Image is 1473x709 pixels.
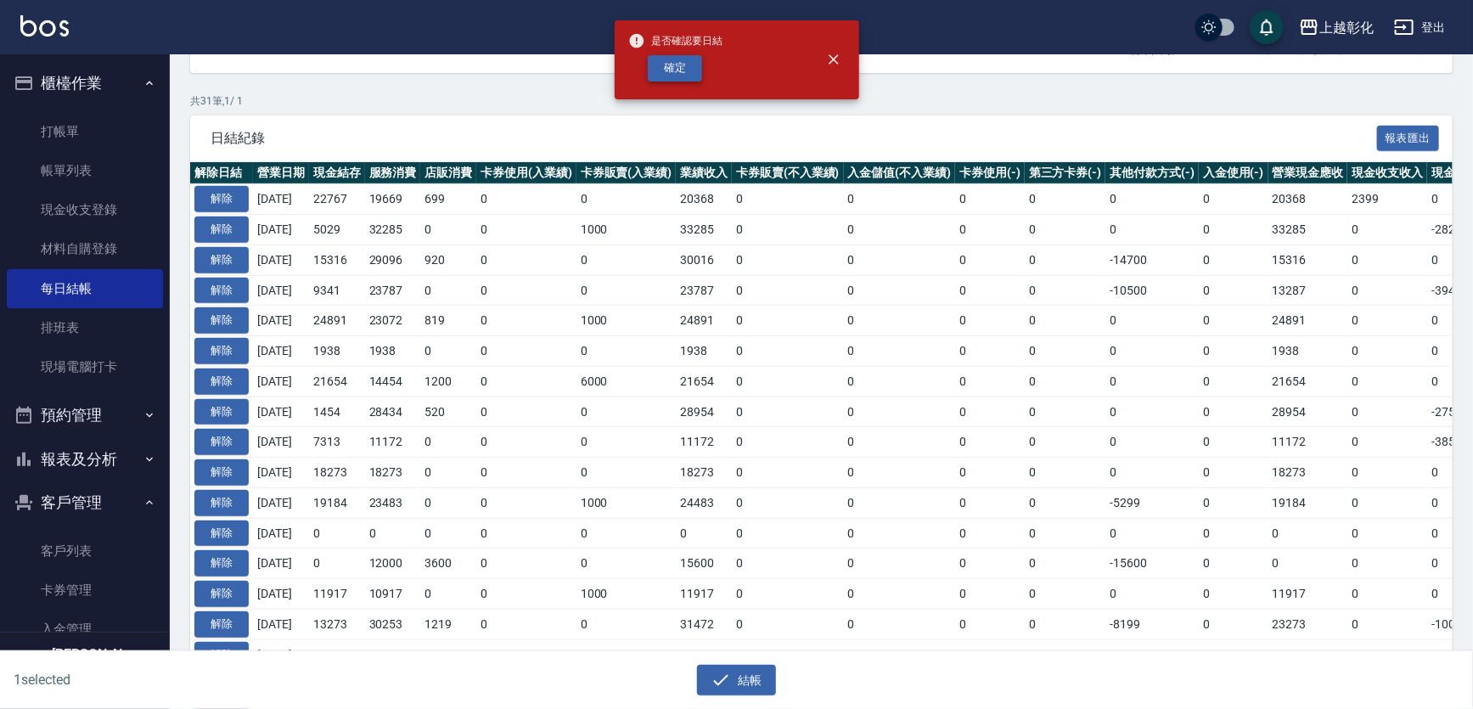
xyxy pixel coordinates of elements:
td: 13273 [309,609,365,639]
td: 0 [576,275,677,306]
td: 0 [955,427,1025,458]
td: 33285 [676,215,732,245]
td: 32789 [309,639,365,670]
button: 櫃檯作業 [7,61,163,105]
td: 30016 [676,245,732,275]
td: 0 [1199,579,1268,610]
td: 11917 [1268,579,1348,610]
a: 入金管理 [7,610,163,649]
td: 0 [1199,184,1268,215]
td: 24891 [309,306,365,336]
td: 1000 [576,579,677,610]
button: 解除 [194,642,249,668]
td: 0 [955,639,1025,670]
td: 0 [476,609,576,639]
td: 21654 [309,366,365,397]
td: 0 [476,245,576,275]
td: 0 [1025,336,1106,367]
td: 18273 [676,458,732,488]
td: 0 [844,366,956,397]
td: 21654 [1268,366,1348,397]
td: 0 [1347,549,1427,579]
td: 18273 [365,458,421,488]
button: 解除 [194,490,249,516]
td: 819 [420,306,476,336]
td: [DATE] [253,215,309,245]
td: 0 [1105,366,1199,397]
td: 0 [1025,184,1106,215]
th: 營業現金應收 [1268,162,1348,184]
span: 是否確認要日結 [628,32,723,49]
td: 0 [732,579,844,610]
td: 0 [1347,639,1427,670]
td: 0 [1199,397,1268,427]
td: 0 [1199,275,1268,306]
td: 0 [955,336,1025,367]
td: 0 [1199,306,1268,336]
th: 第三方卡券(-) [1025,162,1106,184]
td: 23273 [1268,609,1348,639]
td: 0 [1105,336,1199,367]
td: 0 [844,336,956,367]
td: 1938 [365,336,421,367]
td: 0 [732,639,844,670]
td: 33285 [1268,215,1348,245]
th: 卡券使用(-) [955,162,1025,184]
td: 0 [732,609,844,639]
button: 解除 [194,217,249,243]
td: 1219 [420,609,476,639]
td: 0 [1105,184,1199,215]
td: 23787 [365,275,421,306]
button: 登出 [1387,12,1453,43]
td: 0 [420,639,476,670]
td: 0 [1347,275,1427,306]
td: 0 [732,397,844,427]
td: 0 [476,518,576,549]
a: 帳單列表 [7,151,163,190]
td: 0 [1105,427,1199,458]
span: 日結紀錄 [211,130,1377,147]
td: 0 [732,458,844,488]
td: 0 [1347,458,1427,488]
td: 0 [1268,518,1348,549]
td: 0 [1347,306,1427,336]
td: 0 [844,639,956,670]
td: 0 [420,487,476,518]
th: 卡券販賣(入業績) [576,162,677,184]
td: 0 [1105,639,1199,670]
td: [DATE] [253,336,309,367]
td: 699 [420,184,476,215]
td: 0 [844,609,956,639]
td: 22767 [309,184,365,215]
td: 0 [576,458,677,488]
td: 0 [1268,549,1348,579]
th: 業績收入 [676,162,732,184]
td: 0 [476,458,576,488]
td: 0 [1199,639,1268,670]
td: [DATE] [253,609,309,639]
td: 23072 [365,306,421,336]
th: 現金收支收入 [1347,162,1427,184]
td: 0 [955,184,1025,215]
td: 0 [732,366,844,397]
td: 36789 [1268,639,1348,670]
td: 0 [576,184,677,215]
td: [DATE] [253,549,309,579]
td: 28954 [676,397,732,427]
td: 0 [732,184,844,215]
td: 6000 [576,366,677,397]
button: 解除 [194,581,249,607]
button: close [815,41,852,78]
td: 1200 [420,366,476,397]
td: 0 [732,427,844,458]
td: 0 [844,397,956,427]
td: 0 [1025,639,1106,670]
td: 11172 [365,427,421,458]
td: 0 [1025,487,1106,518]
td: 0 [955,275,1025,306]
td: 19184 [309,487,365,518]
td: -14700 [1105,245,1199,275]
td: 0 [420,336,476,367]
button: 報表及分析 [7,437,163,481]
td: 0 [1025,458,1106,488]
